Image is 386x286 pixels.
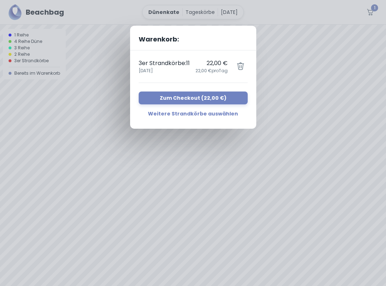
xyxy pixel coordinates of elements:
[130,26,256,50] h2: Warenkorb:
[139,107,248,120] button: Weitere Strandkörbe auswählen
[196,68,228,74] span: 22,00 € pro Tag
[139,68,190,74] span: [DATE]
[196,59,228,68] p: 22,00 €
[139,92,248,104] button: Zum Checkout (22,00 €)
[139,59,190,68] p: 3er Strandkörbe : 11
